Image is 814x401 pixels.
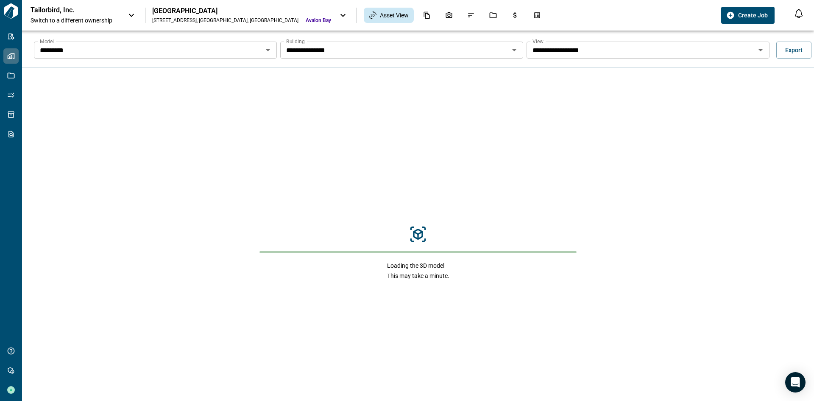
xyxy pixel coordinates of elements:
[484,8,502,22] div: Jobs
[31,16,120,25] span: Switch to a different ownership
[387,272,449,280] span: This may take a minute.
[306,17,331,24] span: Avalon Bay
[364,8,414,23] div: Asset View
[738,11,768,20] span: Create Job
[792,7,806,20] button: Open notification feed
[785,372,806,393] div: Open Intercom Messenger
[532,38,544,45] label: View
[262,44,274,56] button: Open
[152,7,331,15] div: [GEOGRAPHIC_DATA]
[721,7,775,24] button: Create Job
[508,44,520,56] button: Open
[31,6,107,14] p: Tailorbird, Inc.
[785,46,803,54] span: Export
[462,8,480,22] div: Issues & Info
[528,8,546,22] div: Takeoff Center
[440,8,458,22] div: Photos
[380,11,409,20] span: Asset View
[776,42,811,59] button: Export
[40,38,54,45] label: Model
[387,261,449,270] span: Loading the 3D model
[152,17,298,24] div: [STREET_ADDRESS] , [GEOGRAPHIC_DATA] , [GEOGRAPHIC_DATA]
[418,8,436,22] div: Documents
[506,8,524,22] div: Budgets
[755,44,767,56] button: Open
[286,38,305,45] label: Building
